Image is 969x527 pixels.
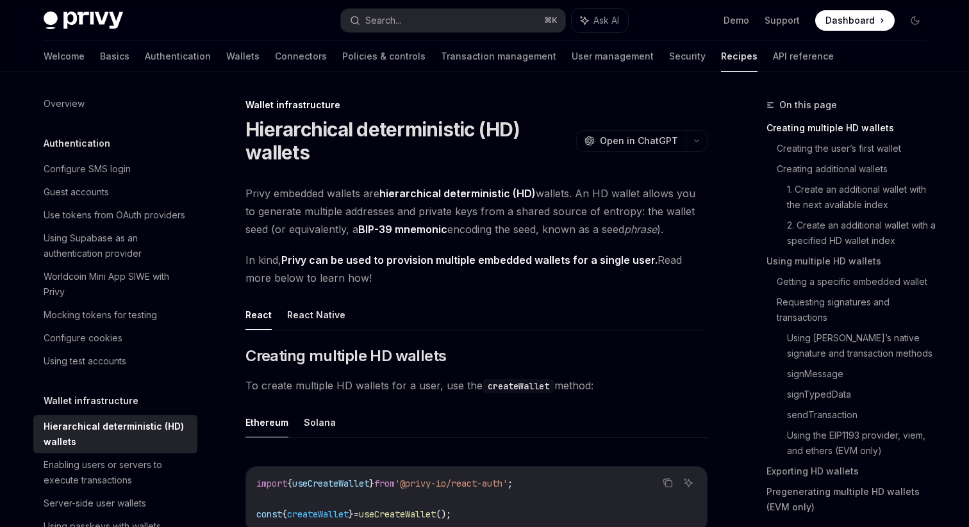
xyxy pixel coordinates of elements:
button: Search...⌘K [341,9,565,32]
div: Worldcoin Mini App SIWE with Privy [44,269,190,300]
strong: hierarchical deterministic (HD) [379,187,536,200]
a: Mocking tokens for testing [33,304,197,327]
span: createWallet [287,508,349,520]
a: Using Supabase as an authentication provider [33,227,197,265]
span: To create multiple HD wallets for a user, use the method: [245,377,708,394]
span: } [369,478,374,489]
div: Mocking tokens for testing [44,307,157,323]
a: Security [669,41,706,72]
a: Guest accounts [33,181,197,204]
div: Using test accounts [44,353,126,369]
span: ; [508,478,513,489]
span: from [374,478,395,489]
a: Authentication [145,41,211,72]
a: Recipes [721,41,758,72]
button: Solana [304,407,336,437]
img: dark logo [44,12,123,29]
span: = [354,508,359,520]
code: createWallet [483,379,554,393]
div: Enabling users or servers to execute transactions [44,457,190,488]
button: React [245,300,272,330]
a: Creating additional wallets [777,159,936,179]
span: import [256,478,287,489]
div: Configure cookies [44,330,122,346]
a: signMessage [787,364,936,384]
a: Connectors [275,41,327,72]
span: In kind, Read more below to learn how! [245,251,708,287]
a: Creating the user’s first wallet [777,138,936,159]
span: Dashboard [825,14,875,27]
a: Support [765,14,800,27]
a: Demo [724,14,749,27]
a: Exporting HD wallets [766,461,936,482]
span: } [349,508,354,520]
button: Ask AI [680,474,697,491]
a: API reference [773,41,834,72]
span: useCreateWallet [292,478,369,489]
a: Creating multiple HD wallets [766,118,936,138]
a: BIP-39 mnemonic [358,223,447,236]
a: Transaction management [441,41,556,72]
div: Using Supabase as an authentication provider [44,231,190,261]
span: ⌘ K [544,15,558,26]
a: 1. Create an additional wallet with the next available index [787,179,936,215]
a: Configure SMS login [33,158,197,181]
a: User management [572,41,654,72]
a: Policies & controls [342,41,426,72]
a: Using multiple HD wallets [766,251,936,272]
span: (); [436,508,451,520]
a: 2. Create an additional wallet with a specified HD wallet index [787,215,936,251]
button: Open in ChatGPT [576,130,686,152]
a: sendTransaction [787,405,936,425]
a: Server-side user wallets [33,492,197,515]
h5: Wallet infrastructure [44,393,138,409]
a: Configure cookies [33,327,197,350]
h1: Hierarchical deterministic (HD) wallets [245,118,571,164]
div: Use tokens from OAuth providers [44,207,185,223]
a: signTypedData [787,384,936,405]
h5: Authentication [44,136,110,151]
button: Copy the contents from the code block [659,474,676,491]
div: Hierarchical deterministic (HD) wallets [44,419,190,450]
span: Privy embedded wallets are wallets. An HD wallet allows you to generate multiple addresses and pr... [245,184,708,238]
a: Using [PERSON_NAME]’s native signature and transaction methods [787,328,936,364]
a: Using test accounts [33,350,197,373]
button: Toggle dark mode [905,10,925,31]
a: Dashboard [815,10,895,31]
button: Ethereum [245,407,288,437]
span: { [282,508,287,520]
div: Guest accounts [44,184,109,200]
div: Overview [44,96,85,111]
a: Getting a specific embedded wallet [777,272,936,292]
a: Worldcoin Mini App SIWE with Privy [33,265,197,304]
span: Ask AI [593,14,619,27]
a: Pregenerating multiple HD wallets (EVM only) [766,482,936,517]
a: Requesting signatures and transactions [777,292,936,328]
div: Wallet infrastructure [245,99,708,111]
a: Welcome [44,41,85,72]
span: { [287,478,292,489]
span: Open in ChatGPT [600,134,678,147]
a: Wallets [226,41,260,72]
a: Hierarchical deterministic (HD) wallets [33,415,197,453]
button: Ask AI [572,9,628,32]
span: On this page [779,97,837,113]
button: React Native [287,300,345,330]
span: useCreateWallet [359,508,436,520]
em: phrase [624,223,657,236]
span: Creating multiple HD wallets [245,346,446,366]
a: Using the EIP1193 provider, viem, and ethers (EVM only) [787,425,936,461]
span: '@privy-io/react-auth' [395,478,508,489]
div: Server-side user wallets [44,496,146,511]
a: Use tokens from OAuth providers [33,204,197,227]
a: Overview [33,92,197,115]
strong: Privy can be used to provision multiple embedded wallets for a single user. [281,254,658,266]
div: Search... [365,13,401,28]
a: Basics [100,41,129,72]
span: const [256,508,282,520]
a: Enabling users or servers to execute transactions [33,453,197,492]
div: Configure SMS login [44,161,131,177]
